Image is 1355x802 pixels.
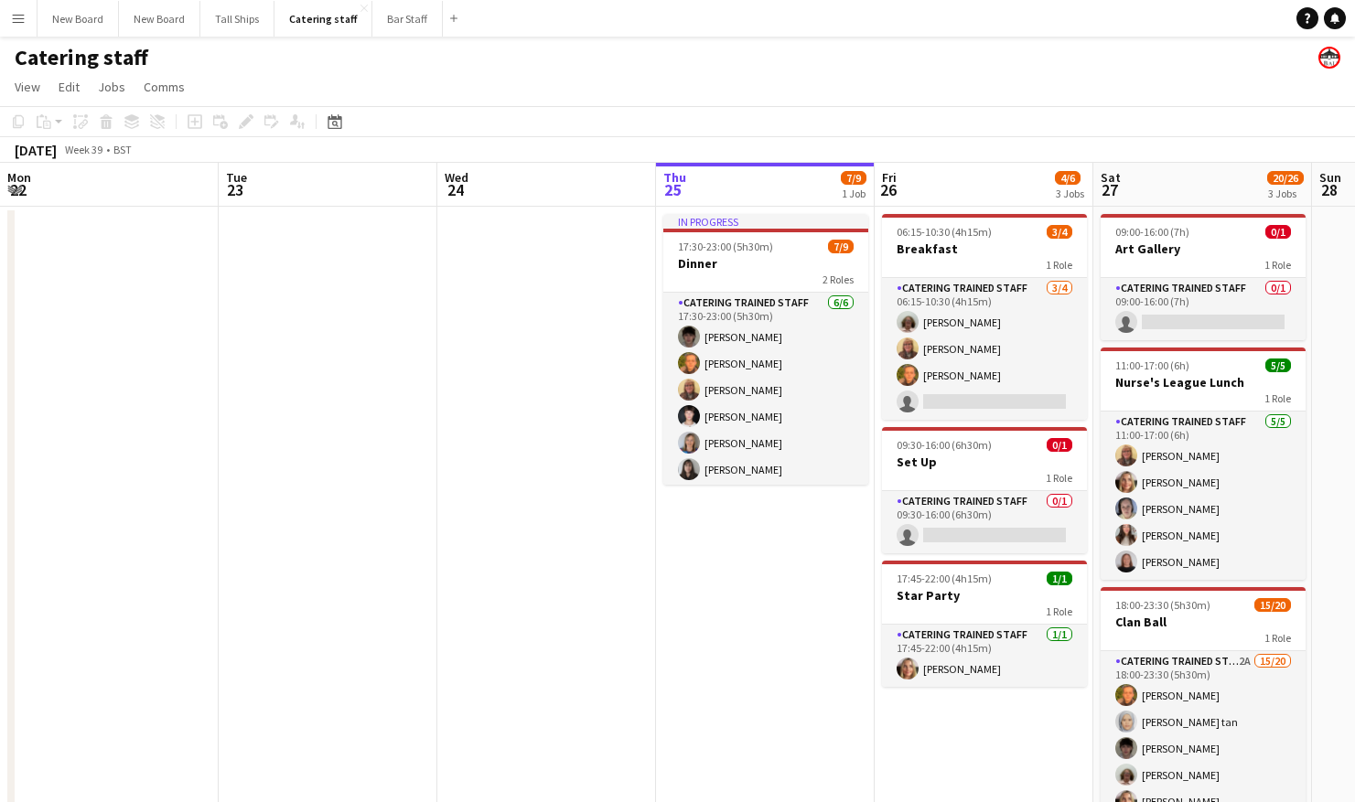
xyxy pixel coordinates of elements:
[1265,225,1291,239] span: 0/1
[7,75,48,99] a: View
[882,427,1087,553] app-job-card: 09:30-16:00 (6h30m)0/1Set Up1 RoleCatering trained staff0/109:30-16:00 (6h30m)
[882,169,897,186] span: Fri
[882,278,1087,420] app-card-role: Catering trained staff3/406:15-10:30 (4h15m)[PERSON_NAME][PERSON_NAME][PERSON_NAME]
[1046,604,1072,618] span: 1 Role
[1047,572,1072,585] span: 1/1
[136,75,192,99] a: Comms
[113,143,132,156] div: BST
[1264,391,1291,405] span: 1 Role
[882,214,1087,420] app-job-card: 06:15-10:30 (4h15m)3/4Breakfast1 RoleCatering trained staff3/406:15-10:30 (4h15m)[PERSON_NAME][PE...
[226,169,247,186] span: Tue
[882,241,1087,257] h3: Breakfast
[1268,187,1303,200] div: 3 Jobs
[1101,614,1306,630] h3: Clan Ball
[1264,631,1291,645] span: 1 Role
[828,240,854,253] span: 7/9
[1267,171,1304,185] span: 20/26
[1115,598,1210,612] span: 18:00-23:30 (5h30m)
[823,273,854,286] span: 2 Roles
[882,561,1087,687] app-job-card: 17:45-22:00 (4h15m)1/1Star Party1 RoleCatering trained staff1/117:45-22:00 (4h15m)[PERSON_NAME]
[663,293,868,487] app-card-role: Catering trained staff6/617:30-23:00 (5h30m)[PERSON_NAME][PERSON_NAME][PERSON_NAME][PERSON_NAME][...
[678,240,773,253] span: 17:30-23:00 (5h30m)
[661,179,686,200] span: 25
[879,179,897,200] span: 26
[1101,374,1306,390] h3: Nurse's League Lunch
[15,44,148,71] h1: Catering staff
[442,179,468,200] span: 24
[897,225,992,239] span: 06:15-10:30 (4h15m)
[98,79,125,95] span: Jobs
[882,625,1087,687] app-card-role: Catering trained staff1/117:45-22:00 (4h15m)[PERSON_NAME]
[15,79,40,95] span: View
[5,179,31,200] span: 22
[1046,258,1072,272] span: 1 Role
[1318,47,1340,69] app-user-avatar: Beach Ballroom
[1101,278,1306,340] app-card-role: Catering trained staff0/109:00-16:00 (7h)
[841,171,866,185] span: 7/9
[51,75,87,99] a: Edit
[1047,438,1072,452] span: 0/1
[842,187,866,200] div: 1 Job
[144,79,185,95] span: Comms
[1047,225,1072,239] span: 3/4
[1056,187,1084,200] div: 3 Jobs
[882,587,1087,604] h3: Star Party
[897,572,992,585] span: 17:45-22:00 (4h15m)
[59,79,80,95] span: Edit
[663,169,686,186] span: Thu
[1115,358,1189,372] span: 11:00-17:00 (6h)
[663,255,868,272] h3: Dinner
[38,1,119,37] button: New Board
[1115,225,1189,239] span: 09:00-16:00 (7h)
[1098,179,1121,200] span: 27
[1101,214,1306,340] app-job-card: 09:00-16:00 (7h)0/1Art Gallery1 RoleCatering trained staff0/109:00-16:00 (7h)
[663,214,868,229] div: In progress
[882,454,1087,470] h3: Set Up
[60,143,106,156] span: Week 39
[7,169,31,186] span: Mon
[1319,169,1341,186] span: Sun
[1101,412,1306,580] app-card-role: Catering trained staff5/511:00-17:00 (6h)[PERSON_NAME][PERSON_NAME][PERSON_NAME][PERSON_NAME][PER...
[1254,598,1291,612] span: 15/20
[663,214,868,485] app-job-card: In progress17:30-23:00 (5h30m)7/9Dinner2 RolesCatering trained staff6/617:30-23:00 (5h30m)[PERSON...
[274,1,372,37] button: Catering staff
[1046,471,1072,485] span: 1 Role
[1055,171,1081,185] span: 4/6
[15,141,57,159] div: [DATE]
[445,169,468,186] span: Wed
[1101,241,1306,257] h3: Art Gallery
[1101,348,1306,580] app-job-card: 11:00-17:00 (6h)5/5Nurse's League Lunch1 RoleCatering trained staff5/511:00-17:00 (6h)[PERSON_NAM...
[1317,179,1341,200] span: 28
[1101,169,1121,186] span: Sat
[372,1,443,37] button: Bar Staff
[882,491,1087,553] app-card-role: Catering trained staff0/109:30-16:00 (6h30m)
[1265,358,1291,372] span: 5/5
[119,1,200,37] button: New Board
[897,438,992,452] span: 09:30-16:00 (6h30m)
[1264,258,1291,272] span: 1 Role
[200,1,274,37] button: Tall Ships
[223,179,247,200] span: 23
[91,75,133,99] a: Jobs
